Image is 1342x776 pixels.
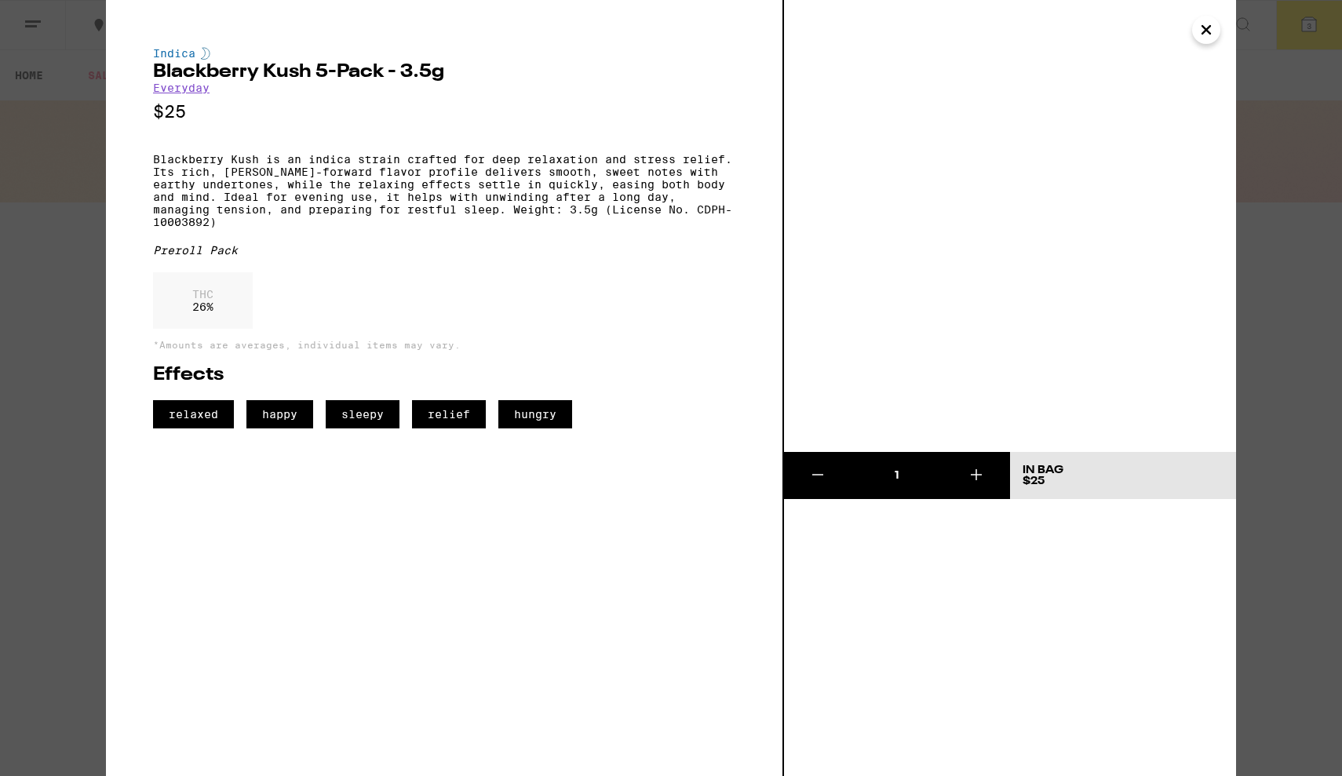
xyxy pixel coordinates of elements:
[153,47,735,60] div: Indica
[326,400,399,428] span: sleepy
[1010,452,1236,499] button: In Bag$25
[1192,16,1220,44] button: Close
[852,468,942,483] div: 1
[1023,465,1063,475] div: In Bag
[246,400,313,428] span: happy
[412,400,486,428] span: relief
[153,63,735,82] h2: Blackberry Kush 5-Pack - 3.5g
[9,11,113,24] span: Hi. Need any help?
[153,340,735,350] p: *Amounts are averages, individual items may vary.
[153,244,735,257] div: Preroll Pack
[153,82,210,94] a: Everyday
[192,288,213,301] p: THC
[498,400,572,428] span: hungry
[153,153,735,228] p: Blackberry Kush is an indica strain crafted for deep relaxation and stress relief. Its rich, [PER...
[153,102,735,122] p: $25
[1023,475,1045,486] span: $25
[201,47,210,60] img: indicaColor.svg
[153,400,234,428] span: relaxed
[153,272,253,329] div: 26 %
[153,366,735,384] h2: Effects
